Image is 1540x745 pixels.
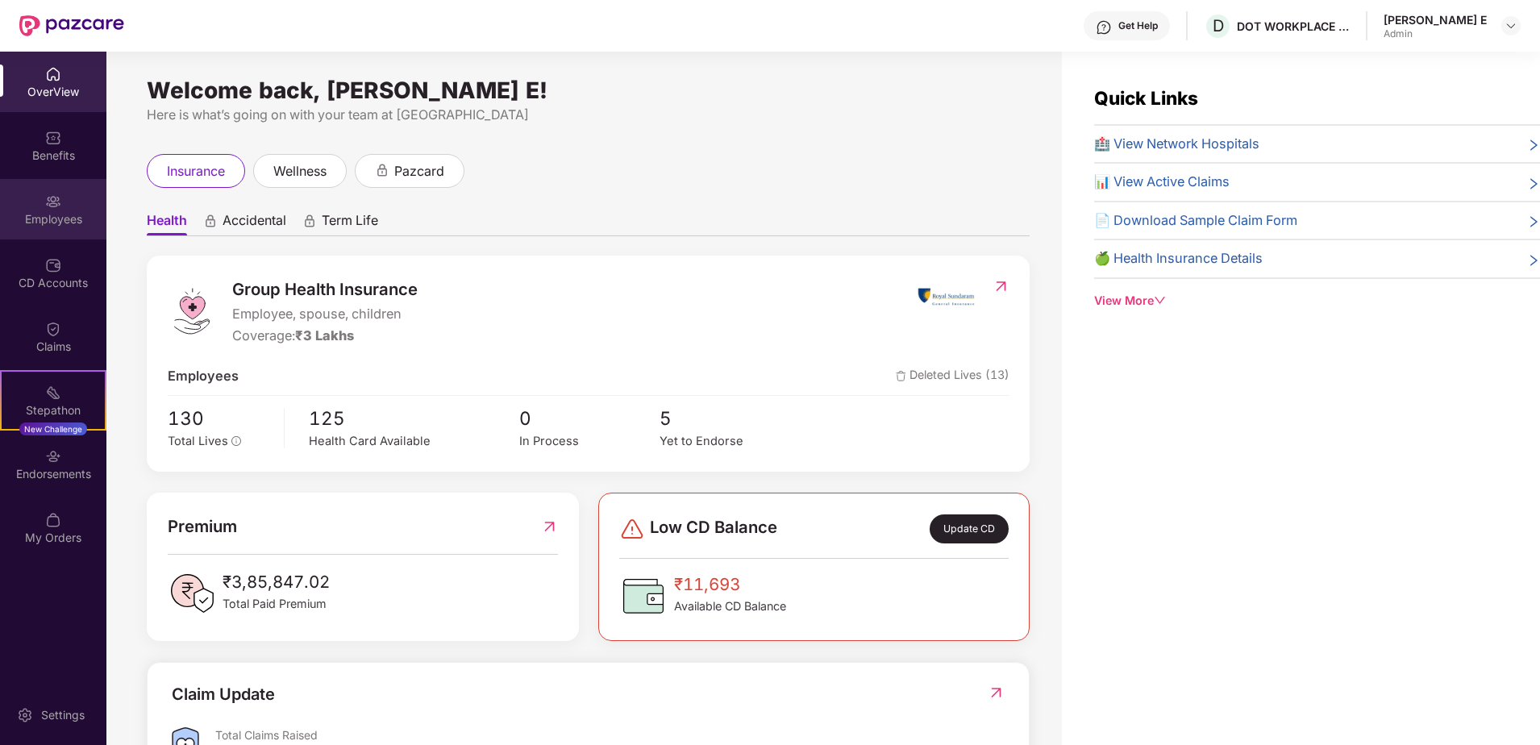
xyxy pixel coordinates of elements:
[1094,248,1263,269] span: 🍏 Health Insurance Details
[273,161,327,181] span: wellness
[674,597,786,615] span: Available CD Balance
[36,707,89,723] div: Settings
[1118,19,1158,32] div: Get Help
[45,66,61,82] img: svg+xml;base64,PHN2ZyBpZD0iSG9tZSIgeG1sbnM9Imh0dHA6Ly93d3cudzMub3JnLzIwMDAvc3ZnIiB3aWR0aD0iMjAiIG...
[1154,294,1165,306] span: down
[17,707,33,723] img: svg+xml;base64,PHN2ZyBpZD0iU2V0dGluZy0yMHgyMCIgeG1sbnM9Imh0dHA6Ly93d3cudzMub3JnLzIwMDAvc3ZnIiB3aW...
[1094,134,1259,155] span: 🏥 View Network Hospitals
[1527,214,1540,231] span: right
[988,685,1005,701] img: RedirectIcon
[203,214,218,228] div: animation
[215,727,1005,743] div: Total Claims Raised
[172,682,275,707] div: Claim Update
[309,404,519,433] span: 125
[147,212,187,235] span: Health
[231,436,241,446] span: info-circle
[660,432,800,451] div: Yet to Endorse
[650,514,777,543] span: Low CD Balance
[1527,137,1540,155] span: right
[168,287,216,335] img: logo
[147,84,1030,97] div: Welcome back, [PERSON_NAME] E!
[232,304,418,325] span: Employee, spouse, children
[168,514,237,539] span: Premium
[168,569,216,618] img: PaidPremiumIcon
[45,448,61,464] img: svg+xml;base64,PHN2ZyBpZD0iRW5kb3JzZW1lbnRzIiB4bWxucz0iaHR0cDovL3d3dy53My5vcmcvMjAwMC9zdmciIHdpZH...
[45,194,61,210] img: svg+xml;base64,PHN2ZyBpZD0iRW1wbG95ZWVzIiB4bWxucz0iaHR0cDovL3d3dy53My5vcmcvMjAwMC9zdmciIHdpZHRoPS...
[1527,175,1540,193] span: right
[223,569,330,595] span: ₹3,85,847.02
[147,105,1030,125] div: Here is what’s going on with your team at [GEOGRAPHIC_DATA]
[1094,172,1230,193] span: 📊 View Active Claims
[1527,252,1540,269] span: right
[619,516,645,542] img: svg+xml;base64,PHN2ZyBpZD0iRGFuZ2VyLTMyeDMyIiB4bWxucz0iaHR0cDovL3d3dy53My5vcmcvMjAwMC9zdmciIHdpZH...
[375,163,389,177] div: animation
[295,327,354,343] span: ₹3 Lakhs
[168,434,228,448] span: Total Lives
[1384,12,1487,27] div: [PERSON_NAME] E
[1094,292,1540,310] div: View More
[45,321,61,337] img: svg+xml;base64,PHN2ZyBpZD0iQ2xhaW0iIHhtbG5zPSJodHRwOi8vd3d3LnczLm9yZy8yMDAwL3N2ZyIgd2lkdGg9IjIwIi...
[1213,16,1224,35] span: D
[168,366,239,387] span: Employees
[1094,87,1198,109] span: Quick Links
[309,432,519,451] div: Health Card Available
[916,277,976,317] img: insurerIcon
[896,371,906,381] img: deleteIcon
[223,212,286,235] span: Accidental
[1094,210,1297,231] span: 📄 Download Sample Claim Form
[394,161,444,181] span: pazcard
[660,404,800,433] span: 5
[896,366,1009,387] span: Deleted Lives (13)
[322,212,378,235] span: Term Life
[541,514,558,539] img: RedirectIcon
[930,514,1008,543] div: Update CD
[1505,19,1517,32] img: svg+xml;base64,PHN2ZyBpZD0iRHJvcGRvd24tMzJ4MzIiIHhtbG5zPSJodHRwOi8vd3d3LnczLm9yZy8yMDAwL3N2ZyIgd2...
[302,214,317,228] div: animation
[519,432,660,451] div: In Process
[45,130,61,146] img: svg+xml;base64,PHN2ZyBpZD0iQmVuZWZpdHMiIHhtbG5zPSJodHRwOi8vd3d3LnczLm9yZy8yMDAwL3N2ZyIgd2lkdGg9Ij...
[519,404,660,433] span: 0
[2,402,105,418] div: Stepathon
[45,385,61,401] img: svg+xml;base64,PHN2ZyB4bWxucz0iaHR0cDovL3d3dy53My5vcmcvMjAwMC9zdmciIHdpZHRoPSIyMSIgaGVpZ2h0PSIyMC...
[232,326,418,347] div: Coverage:
[45,257,61,273] img: svg+xml;base64,PHN2ZyBpZD0iQ0RfQWNjb3VudHMiIGRhdGEtbmFtZT0iQ0QgQWNjb3VudHMiIHhtbG5zPSJodHRwOi8vd3...
[993,278,1009,294] img: RedirectIcon
[19,15,124,36] img: New Pazcare Logo
[1384,27,1487,40] div: Admin
[1237,19,1350,34] div: DOT WORKPLACE SOLUTIONS PRIVATE LIMITED
[674,572,786,597] span: ₹11,693
[19,422,87,435] div: New Challenge
[167,161,225,181] span: insurance
[1096,19,1112,35] img: svg+xml;base64,PHN2ZyBpZD0iSGVscC0zMngzMiIgeG1sbnM9Imh0dHA6Ly93d3cudzMub3JnLzIwMDAvc3ZnIiB3aWR0aD...
[45,512,61,528] img: svg+xml;base64,PHN2ZyBpZD0iTXlfT3JkZXJzIiBkYXRhLW5hbWU9Ik15IE9yZGVycyIgeG1sbnM9Imh0dHA6Ly93d3cudz...
[168,404,273,433] span: 130
[619,572,668,620] img: CDBalanceIcon
[232,277,418,302] span: Group Health Insurance
[223,595,330,613] span: Total Paid Premium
